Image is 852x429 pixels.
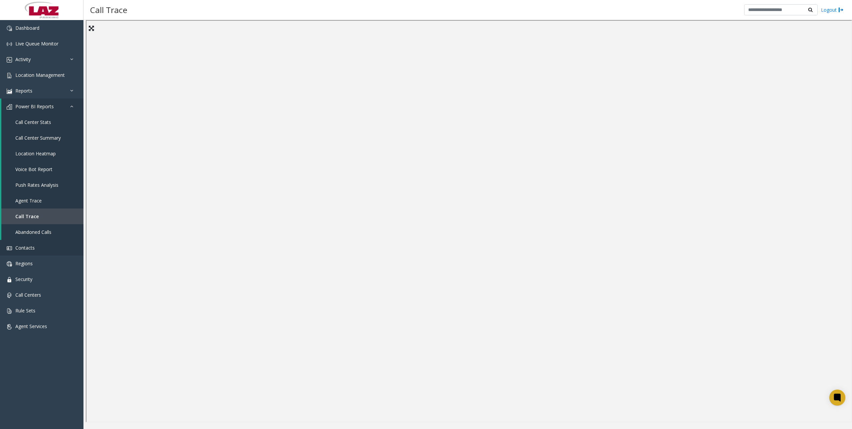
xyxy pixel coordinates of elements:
[1,224,83,240] a: Abandoned Calls
[15,245,35,251] span: Contacts
[838,6,844,13] img: logout
[1,130,83,146] a: Call Center Summary
[15,72,65,78] span: Location Management
[15,25,39,31] span: Dashboard
[15,307,35,314] span: Rule Sets
[7,41,12,47] img: 'icon'
[7,246,12,251] img: 'icon'
[7,26,12,31] img: 'icon'
[1,146,83,161] a: Location Heatmap
[821,6,844,13] a: Logout
[15,88,32,94] span: Reports
[7,261,12,267] img: 'icon'
[15,229,51,235] span: Abandoned Calls
[7,73,12,78] img: 'icon'
[1,114,83,130] a: Call Center Stats
[7,308,12,314] img: 'icon'
[15,40,58,47] span: Live Queue Monitor
[15,260,33,267] span: Regions
[1,193,83,208] a: Agent Trace
[15,119,51,125] span: Call Center Stats
[1,161,83,177] a: Voice Bot Report
[7,89,12,94] img: 'icon'
[15,135,61,141] span: Call Center Summary
[15,292,41,298] span: Call Centers
[7,57,12,62] img: 'icon'
[15,276,32,282] span: Security
[15,213,39,220] span: Call Trace
[15,103,54,110] span: Power BI Reports
[15,150,56,157] span: Location Heatmap
[15,56,31,62] span: Activity
[1,99,83,114] a: Power BI Reports
[7,277,12,282] img: 'icon'
[7,104,12,110] img: 'icon'
[7,324,12,329] img: 'icon'
[15,182,58,188] span: Push Rates Analysis
[15,166,52,172] span: Voice Bot Report
[87,2,131,18] h3: Call Trace
[7,293,12,298] img: 'icon'
[1,208,83,224] a: Call Trace
[15,323,47,329] span: Agent Services
[1,177,83,193] a: Push Rates Analysis
[15,197,42,204] span: Agent Trace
